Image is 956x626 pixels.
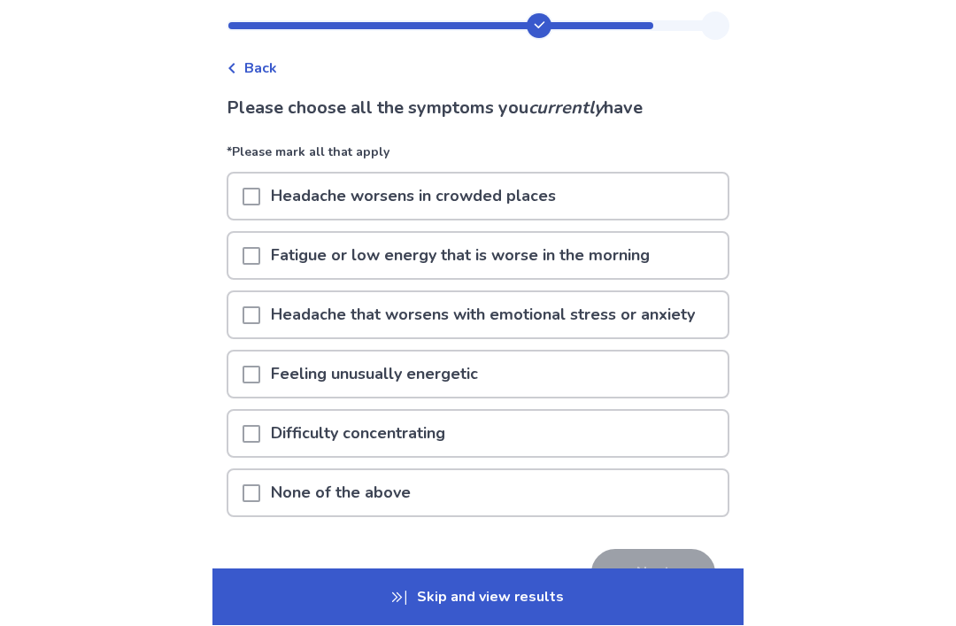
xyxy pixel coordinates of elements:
p: Please choose all the symptoms you have [227,96,729,122]
button: Next [591,550,715,598]
p: Headache worsens in crowded places [260,174,567,220]
span: Back [244,58,277,80]
i: currently [528,97,604,120]
p: None of the above [260,471,421,516]
p: Feeling unusually energetic [260,352,489,398]
p: Skip and view results [212,569,744,626]
p: Fatigue or low energy that is worse in the morning [260,234,660,279]
p: Difficulty concentrating [260,412,456,457]
p: Headache that worsens with emotional stress or anxiety [260,293,705,338]
p: *Please mark all that apply [227,143,729,173]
